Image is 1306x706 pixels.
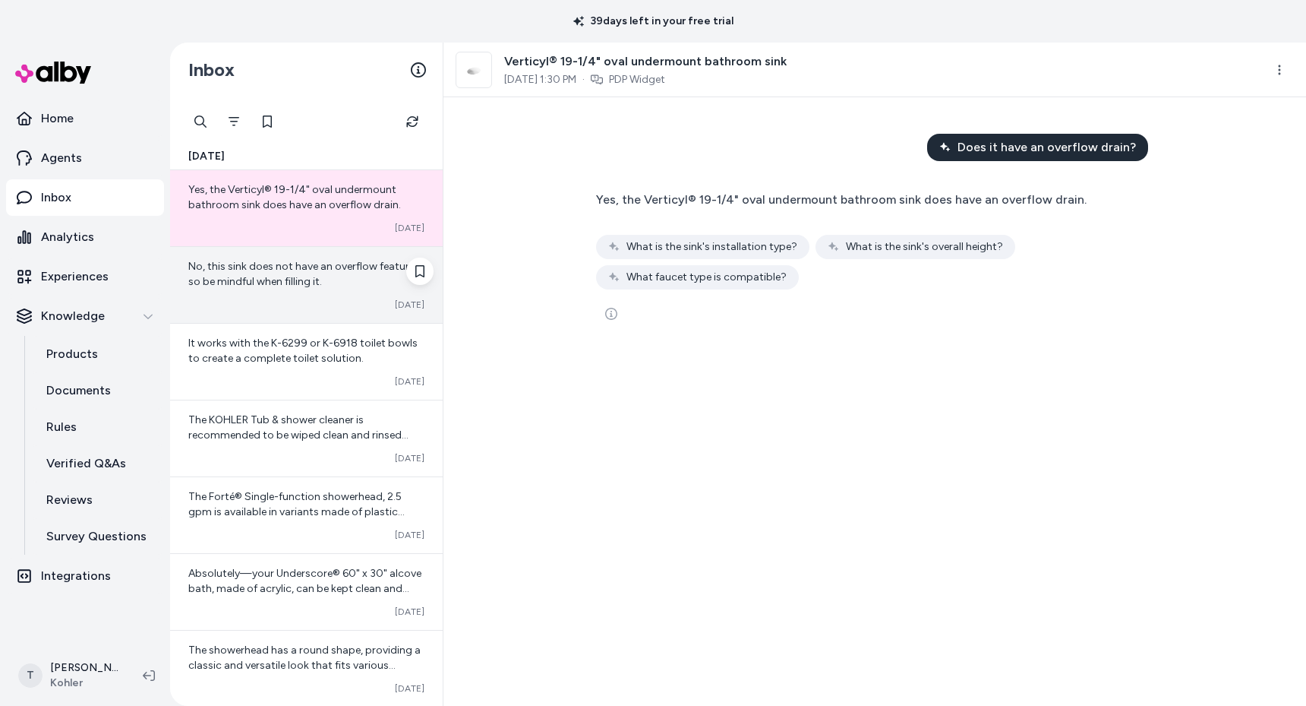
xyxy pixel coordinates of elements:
[397,106,427,137] button: Refresh
[596,299,626,329] button: See more
[6,258,164,295] a: Experiences
[395,299,424,311] span: [DATE]
[609,72,665,87] a: PDP Widget
[170,553,443,630] a: Absolutely—your Underscore® 60" x 30" alcove bath, made of acrylic, can be kept clean and looking...
[626,239,797,255] span: What is the sink's installation type?
[957,138,1136,157] span: Does it have an overflow drain?
[6,558,164,594] a: Integrations
[219,106,249,137] button: Filter
[50,676,118,691] span: Kohler
[41,567,111,585] p: Integrations
[395,375,424,388] span: [DATE]
[170,170,443,246] a: Yes, the Verticyl® 19-1/4" oval undermount bathroom sink does have an overflow drain.[DATE]
[846,239,1003,255] span: What is the sink's overall height?
[188,59,235,81] h2: Inbox
[188,337,418,365] span: It works with the K-6299 or K-6918 toilet bowls to create a complete toilet solution.
[395,529,424,541] span: [DATE]
[41,149,82,167] p: Agents
[46,527,147,546] p: Survey Questions
[41,188,71,207] p: Inbox
[395,606,424,618] span: [DATE]
[170,400,443,476] a: The KOHLER Tub & shower cleaner is recommended to be wiped clean and rinsed completely with water...
[41,109,74,128] p: Home
[41,268,109,286] p: Experiences
[31,482,164,518] a: Reviews
[18,663,43,688] span: T
[170,323,443,400] a: It works with the K-6299 or K-6918 toilet bowls to create a complete toilet solution.[DATE]
[6,100,164,137] a: Home
[46,345,98,363] p: Products
[582,72,585,87] span: ·
[9,651,131,700] button: T[PERSON_NAME]Kohler
[395,452,424,464] span: [DATE]
[188,413,424,563] span: The KOHLER Tub & shower cleaner is recommended to be wiped clean and rinsed completely with water...
[504,52,787,71] span: Verticyl® 19-1/4" oval undermount bathroom sink
[170,476,443,553] a: The Forté® Single-function showerhead, 2.5 gpm is available in variants made of plastic material....
[6,298,164,334] button: Knowledge
[41,307,105,325] p: Knowledge
[395,222,424,234] span: [DATE]
[626,270,787,285] span: What faucet type is compatible?
[31,372,164,409] a: Documents
[170,246,443,323] a: No, this sink does not have an overflow feature, so be mindful when filling it.[DATE]
[188,260,417,288] span: No, this sink does not have an overflow feature, so be mindful when filling it.
[188,644,421,687] span: The showerhead has a round shape, providing a classic and versatile look that fits various bathro...
[456,52,491,87] img: 2881-0_ISO_d2c0047157_rgb
[188,490,410,579] span: The Forté® Single-function showerhead, 2.5 gpm is available in variants made of plastic material....
[504,72,576,87] span: [DATE] 1:30 PM
[31,518,164,555] a: Survey Questions
[6,140,164,176] a: Agents
[46,491,93,509] p: Reviews
[596,192,1087,207] span: Yes, the Verticyl® 19-1/4" oval undermount bathroom sink does have an overflow drain.
[188,183,401,211] span: Yes, the Verticyl® 19-1/4" oval undermount bathroom sink does have an overflow drain.
[46,454,126,473] p: Verified Q&As
[564,14,743,29] p: 39 days left in your free trial
[395,682,424,695] span: [DATE]
[46,418,77,436] p: Rules
[6,219,164,255] a: Analytics
[188,149,225,164] span: [DATE]
[15,62,91,84] img: alby Logo
[31,336,164,372] a: Products
[31,409,164,445] a: Rules
[50,660,118,676] p: [PERSON_NAME]
[31,445,164,482] a: Verified Q&As
[41,228,94,246] p: Analytics
[6,179,164,216] a: Inbox
[46,381,111,400] p: Documents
